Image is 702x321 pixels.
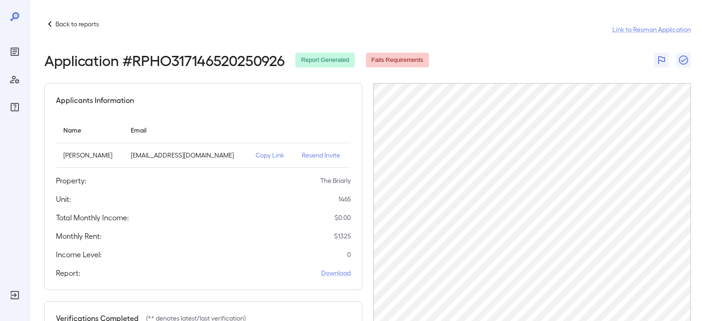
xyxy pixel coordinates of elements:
[56,249,102,260] h5: Income Level:
[320,176,351,185] p: The Briarly
[654,53,669,67] button: Flag Report
[56,230,102,242] h5: Monthly Rent:
[295,56,354,65] span: Report Generated
[334,231,351,241] p: $ 1325
[56,117,351,168] table: simple table
[56,267,80,279] h5: Report:
[56,175,86,186] h5: Property:
[321,268,351,278] a: Download
[338,194,351,204] p: 1465
[256,151,287,160] p: Copy Link
[7,72,22,87] div: Manage Users
[56,95,134,106] h5: Applicants Information
[612,25,691,34] a: Link to Resman Application
[335,213,351,222] p: $ 0.00
[7,100,22,115] div: FAQ
[366,56,429,65] span: Fails Requirements
[347,250,351,259] p: 0
[63,151,116,160] p: [PERSON_NAME]
[7,44,22,59] div: Reports
[302,151,343,160] p: Resend Invite
[44,52,284,68] h2: Application # RPHO317146520250926
[123,117,248,143] th: Email
[56,194,71,205] h5: Unit:
[131,151,241,160] p: [EMAIL_ADDRESS][DOMAIN_NAME]
[56,212,129,223] h5: Total Monthly Income:
[676,53,691,67] button: Close Report
[56,117,123,143] th: Name
[55,19,99,29] p: Back to reports
[7,288,22,303] div: Log Out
